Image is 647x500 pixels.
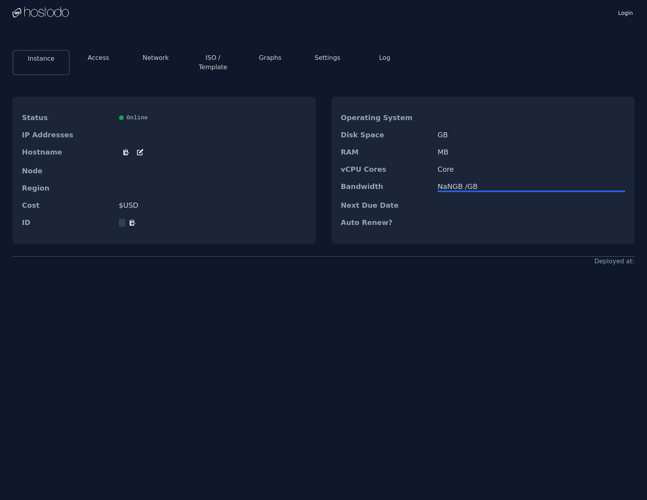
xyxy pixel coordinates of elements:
button: Graphs [259,53,281,63]
dt: IP Addresses [22,131,113,139]
a: Login [616,7,634,17]
dd: $ USD [119,201,306,209]
dt: RAM [341,148,432,156]
dt: Cost [22,201,113,209]
div: Deployed at: [594,257,634,266]
dt: Region [22,184,113,192]
button: Instance [28,54,54,63]
dt: Operating System [341,114,432,122]
dt: Next Due Date [341,201,432,209]
dd: MB [438,148,625,156]
button: Log [379,53,391,63]
dd: Core [438,165,625,173]
dt: Hostname [22,148,113,158]
img: Logo [13,7,69,18]
dt: ID [22,219,113,227]
dt: vCPU Cores [341,165,432,173]
dt: Bandwidth [341,183,432,192]
button: ISO / Template [191,53,235,72]
dd: GB [438,131,625,139]
div: NaN GB / GB [438,183,625,191]
dt: Auto Renew? [341,219,432,227]
dt: Disk Space [341,131,432,139]
div: Online [119,114,306,122]
button: Access [88,53,109,63]
dt: Node [22,167,113,175]
button: Network [142,53,169,63]
button: Settings [315,53,341,63]
dt: Status [22,114,113,122]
